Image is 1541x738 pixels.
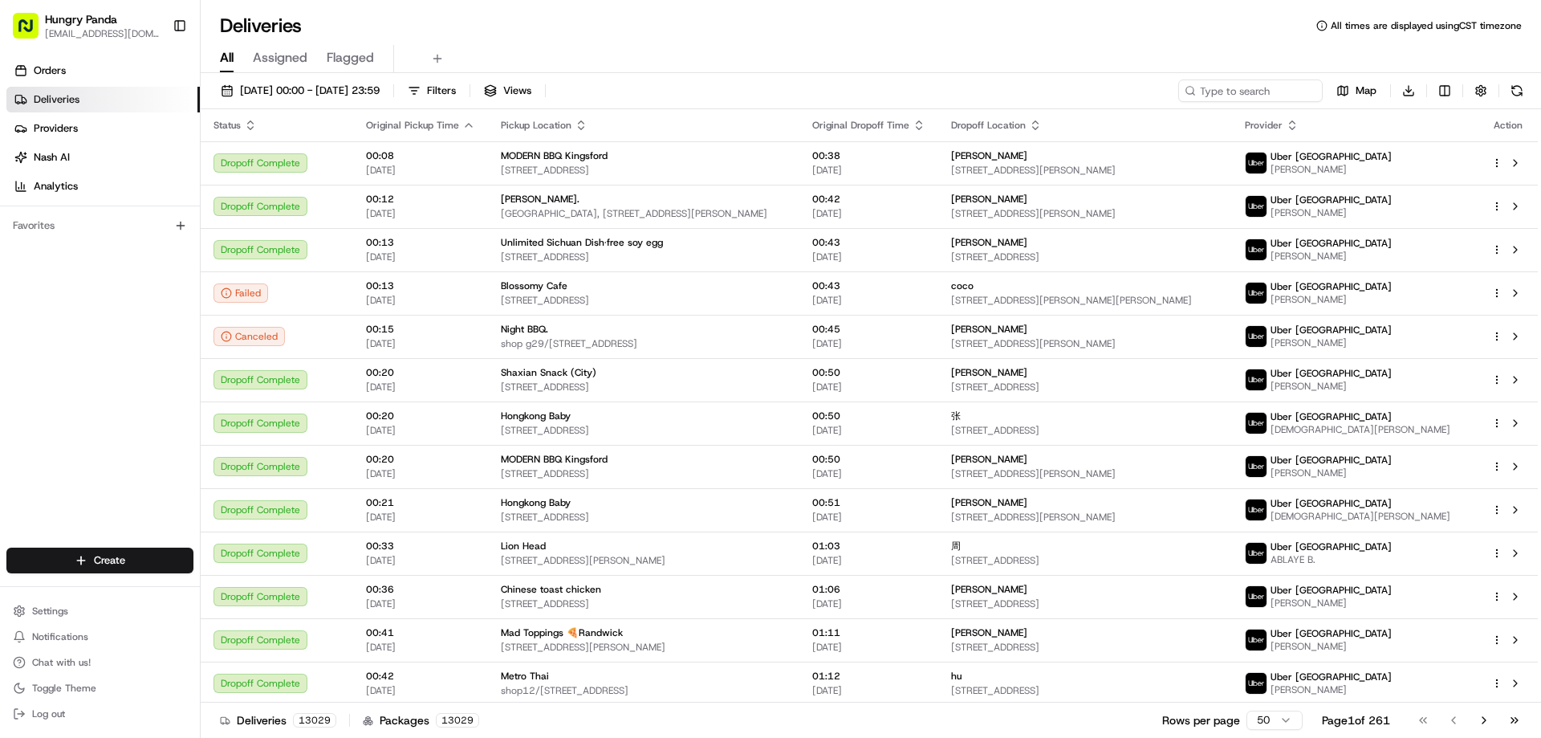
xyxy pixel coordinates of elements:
span: Nash AI [34,150,70,165]
div: Failed [213,283,268,303]
span: 00:38 [812,149,925,162]
span: [DATE] [812,597,925,610]
span: Uber [GEOGRAPHIC_DATA] [1271,454,1392,467]
span: 00:42 [812,193,925,206]
span: Original Pickup Time [366,119,459,132]
div: Action [1491,119,1525,132]
span: [PERSON_NAME] [951,323,1027,336]
span: Uber [GEOGRAPHIC_DATA] [1271,584,1392,597]
button: Canceled [213,327,285,346]
span: Hongkong Baby [501,496,571,509]
span: 00:13 [366,236,475,249]
span: [DATE] [812,337,925,350]
span: Orders [34,63,66,78]
span: [STREET_ADDRESS] [951,424,1219,437]
span: Uber [GEOGRAPHIC_DATA] [1271,280,1392,293]
span: [DEMOGRAPHIC_DATA][PERSON_NAME] [1271,510,1450,523]
span: All [220,48,234,67]
p: Rows per page [1162,712,1240,728]
span: [DATE] [366,164,475,177]
span: Mad Toppings 🍕Randwick [501,626,623,639]
button: Views [477,80,539,102]
a: Deliveries [6,87,200,112]
span: MODERN BBQ Kingsford [501,149,608,162]
span: [DATE] [366,554,475,567]
span: [PERSON_NAME] [951,583,1027,596]
span: 00:42 [366,670,475,683]
span: Uber [GEOGRAPHIC_DATA] [1271,367,1392,380]
span: Hongkong Baby [501,410,571,422]
span: [PERSON_NAME] [1271,467,1392,479]
span: Night BBQ. [501,323,548,336]
span: [PERSON_NAME] [951,626,1027,639]
span: Analytics [34,179,78,194]
span: [STREET_ADDRESS][PERSON_NAME] [501,554,787,567]
span: Dropoff Location [951,119,1026,132]
span: 00:13 [366,279,475,292]
input: Type to search [1178,80,1323,102]
span: 00:43 [812,279,925,292]
span: ABLAYE B. [1271,553,1392,566]
span: [STREET_ADDRESS][PERSON_NAME] [951,164,1219,177]
span: Hungry Panda [45,11,117,27]
img: uber-new-logo.jpeg [1246,196,1267,217]
span: Metro Thai [501,670,549,683]
button: Toggle Theme [6,677,193,699]
span: [DATE] [812,381,925,393]
span: MODERN BBQ Kingsford [501,453,608,466]
span: Lion Head [501,540,546,552]
span: 00:20 [366,410,475,422]
span: 00:33 [366,540,475,552]
span: [STREET_ADDRESS] [501,597,787,610]
span: 00:21 [366,496,475,509]
span: Chinese toast chicken [501,583,601,596]
span: [PERSON_NAME] [1271,597,1392,610]
span: [DATE] [812,294,925,307]
span: Chat with us! [32,656,91,669]
span: shop12/[STREET_ADDRESS] [501,684,787,697]
span: 周 [951,540,961,552]
span: 00:50 [812,366,925,379]
div: Favorites [6,213,193,239]
span: [DEMOGRAPHIC_DATA][PERSON_NAME] [1271,423,1450,436]
span: shop g29/[STREET_ADDRESS] [501,337,787,350]
span: [STREET_ADDRESS][PERSON_NAME] [501,641,787,654]
button: Map [1329,80,1384,102]
span: Map [1356,84,1376,98]
span: [PERSON_NAME] [1271,336,1392,349]
span: [STREET_ADDRESS][PERSON_NAME] [951,207,1219,220]
span: Assigned [253,48,307,67]
span: Filters [427,84,456,98]
a: Orders [6,58,200,84]
span: hu [951,670,962,683]
button: [EMAIL_ADDRESS][DOMAIN_NAME] [45,27,160,40]
span: [PERSON_NAME] [1271,163,1392,176]
span: [DATE] [366,381,475,393]
span: [PERSON_NAME] [951,149,1027,162]
span: [PERSON_NAME] [951,453,1027,466]
span: [DATE] [366,467,475,480]
span: [DATE] [366,511,475,524]
span: [GEOGRAPHIC_DATA], [STREET_ADDRESS][PERSON_NAME] [501,207,787,220]
span: 01:06 [812,583,925,596]
h1: Deliveries [220,13,302,39]
img: uber-new-logo.jpeg [1246,283,1267,304]
span: 00:15 [366,323,475,336]
span: 00:51 [812,496,925,509]
span: All times are displayed using CST timezone [1331,19,1522,32]
span: 01:11 [812,626,925,639]
span: [PERSON_NAME] [1271,293,1392,306]
span: [PERSON_NAME]. [501,193,579,206]
span: Log out [32,707,65,720]
span: [PERSON_NAME] [1271,250,1392,263]
span: 00:50 [812,453,925,466]
span: Provider [1245,119,1283,132]
span: 张 [951,410,961,422]
span: [DATE] [812,164,925,177]
span: [DATE] [812,554,925,567]
img: uber-new-logo.jpeg [1246,586,1267,607]
span: 00:20 [366,366,475,379]
span: 00:12 [366,193,475,206]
